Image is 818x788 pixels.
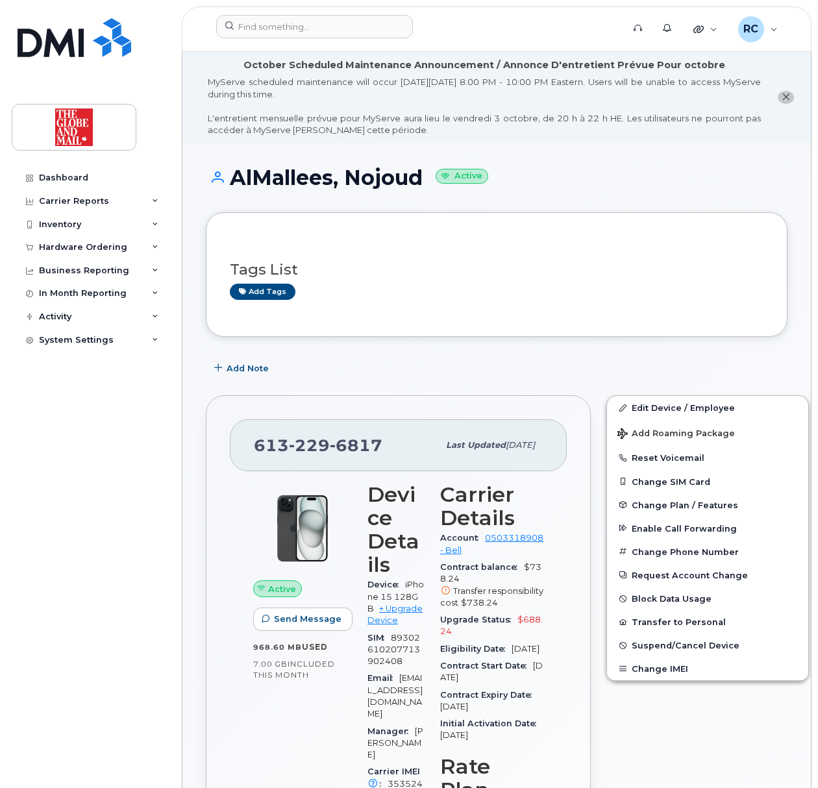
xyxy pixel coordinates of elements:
button: Send Message [253,608,353,631]
span: [PERSON_NAME] [367,726,423,760]
button: Block Data Usage [607,587,808,610]
a: Edit Device / Employee [607,396,808,419]
span: [DATE] [506,440,535,450]
span: Initial Activation Date [440,719,543,728]
span: Contract Start Date [440,661,533,671]
span: Account [440,533,485,543]
span: Send Message [274,613,341,625]
span: Active [268,583,296,595]
button: Reset Voicemail [607,446,808,469]
div: MyServe scheduled maintenance will occur [DATE][DATE] 8:00 PM - 10:00 PM Eastern. Users will be u... [208,76,761,136]
button: Change Plan / Features [607,493,808,517]
button: Add Note [206,356,280,380]
span: 6817 [330,436,382,455]
a: + Upgrade Device [367,604,423,625]
button: Suspend/Cancel Device [607,634,808,657]
span: included this month [253,659,335,680]
span: Manager [367,726,415,736]
span: used [302,642,328,652]
span: Suspend/Cancel Device [632,641,739,650]
span: Enable Call Forwarding [632,523,737,533]
a: 0503318908 - Bell [440,533,543,554]
span: SIM [367,633,391,643]
h3: Carrier Details [440,483,543,530]
button: Transfer to Personal [607,610,808,634]
button: Request Account Change [607,563,808,587]
h1: AlMallees, Nojoud [206,166,787,189]
small: Active [436,169,488,184]
span: iPhone 15 128GB [367,580,424,613]
span: [DATE] [512,644,539,654]
span: Add Roaming Package [617,428,735,441]
span: Email [367,673,399,683]
span: Change Plan / Features [632,500,738,510]
button: Change SIM Card [607,470,808,493]
span: Contract Expiry Date [440,690,538,700]
button: close notification [778,91,794,105]
div: October Scheduled Maintenance Announcement / Annonce D'entretient Prévue Pour octobre [243,58,725,72]
h3: Device Details [367,483,425,576]
span: Contract balance [440,562,524,572]
span: Eligibility Date [440,644,512,654]
span: Device [367,580,405,589]
h3: Tags List [230,262,763,278]
span: Carrier IMEI [367,767,420,788]
span: 89302610207713902408 [367,633,420,667]
span: $738.24 [440,562,543,609]
a: Add tags [230,284,295,300]
span: Last updated [446,440,506,450]
button: Add Roaming Package [607,419,808,446]
span: 7.00 GB [253,659,288,669]
button: Change IMEI [607,657,808,680]
span: 968.60 MB [253,643,302,652]
button: Enable Call Forwarding [607,517,808,540]
span: Upgrade Status [440,615,517,624]
img: iPhone_15_Black.png [264,489,341,567]
span: Transfer responsibility cost [440,586,543,608]
button: Change Phone Number [607,540,808,563]
span: 229 [289,436,330,455]
span: [DATE] [440,702,468,711]
span: Add Note [227,362,269,375]
span: 613 [254,436,382,455]
span: $738.24 [461,598,498,608]
span: [DATE] [440,730,468,740]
